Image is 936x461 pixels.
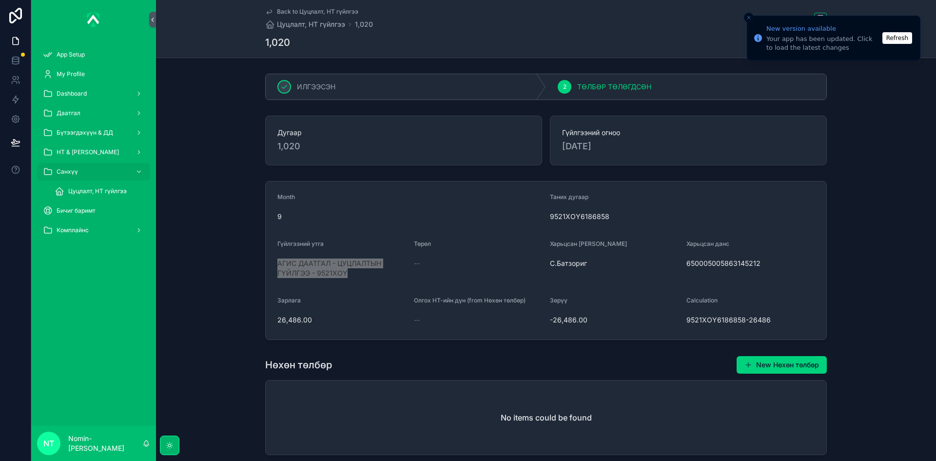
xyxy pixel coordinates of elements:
span: Dashboard [57,90,87,98]
div: scrollable content [31,39,156,252]
span: Гүйлгээний утга [277,240,324,247]
h2: No items could be found [501,412,592,423]
a: НТ & [PERSON_NAME] [37,143,150,161]
a: Бүтээгдэхүүн & ДД [37,124,150,141]
a: App Setup [37,46,150,63]
span: My Profile [57,70,85,78]
span: ИЛГЭЭСЭН [297,82,335,92]
img: App logo [87,12,100,27]
span: Зарлага [277,297,301,304]
span: [DATE] [562,140,815,153]
span: 26,486.00 [277,315,406,325]
span: Төрөл [414,240,431,247]
span: Дугаар [277,128,530,138]
span: -- [414,315,420,325]
span: 9 [277,212,542,221]
span: 9521ХОҮ6186858 [550,212,815,221]
span: 2 [563,83,566,91]
span: -26,486.00 [550,315,679,325]
h1: 1,020 [265,36,290,49]
a: Цуцлалт, НТ гүйлгээ [49,182,150,200]
span: 9521ХОҮ6186858-26486 [686,315,815,325]
span: Комплайнс [57,226,89,234]
a: Бичиг баримт [37,202,150,220]
span: Цуцлалт, НТ гүйлгээ [68,187,127,195]
div: Your app has been updated. Click to load the latest changes [766,35,879,52]
button: Close toast [744,13,754,22]
a: My Profile [37,65,150,83]
span: Харьцсан [PERSON_NAME] [550,240,627,247]
button: Refresh [882,32,912,44]
span: С.Батзориг [550,259,679,268]
button: New Нөхөн төлбөр [737,356,827,374]
span: Зөрүү [550,297,567,304]
span: Харьцсан данс [686,240,729,247]
span: АГИС ДААТГАЛ - ЦУЦЛАЛТЫН ГҮЙЛГЭЭ - 9521ХОҮ [277,259,406,278]
a: Dashboard [37,85,150,102]
a: Back to Цуцлалт, НТ гүйлгээ [265,8,358,16]
span: Бүтээгдэхүүн & ДД [57,129,113,137]
span: Цуцлалт, НТ гүйлгээ [277,20,345,29]
p: Nomin-[PERSON_NAME] [68,434,142,453]
a: Комплайнс [37,221,150,239]
a: 1,020 [355,20,373,29]
a: Цуцлалт, НТ гүйлгээ [265,20,345,29]
span: Олгох НТ-ийн дүн (from Нөхөн төлбөр) [414,297,526,304]
span: Таних дугаар [550,193,588,200]
span: НТ & [PERSON_NAME] [57,148,119,156]
span: Back to Цуцлалт, НТ гүйлгээ [277,8,358,16]
span: 1,020 [277,140,530,153]
span: -- [414,259,420,268]
span: 650005005863145212 [686,259,815,268]
h1: Нөхөн төлбөр [265,358,332,372]
a: Даатгал [37,104,150,122]
span: ТӨЛБӨР ТӨЛӨГДСӨН [577,82,651,92]
span: Бичиг баримт [57,207,96,215]
span: Даатгал [57,109,80,117]
span: Гүйлгээний огноо [562,128,815,138]
span: Санхүү [57,168,78,176]
div: New version available [766,24,879,34]
span: NT [43,438,54,449]
span: Calculation [686,297,718,304]
span: App Setup [57,51,85,59]
span: Month [277,193,295,200]
a: Санхүү [37,163,150,180]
